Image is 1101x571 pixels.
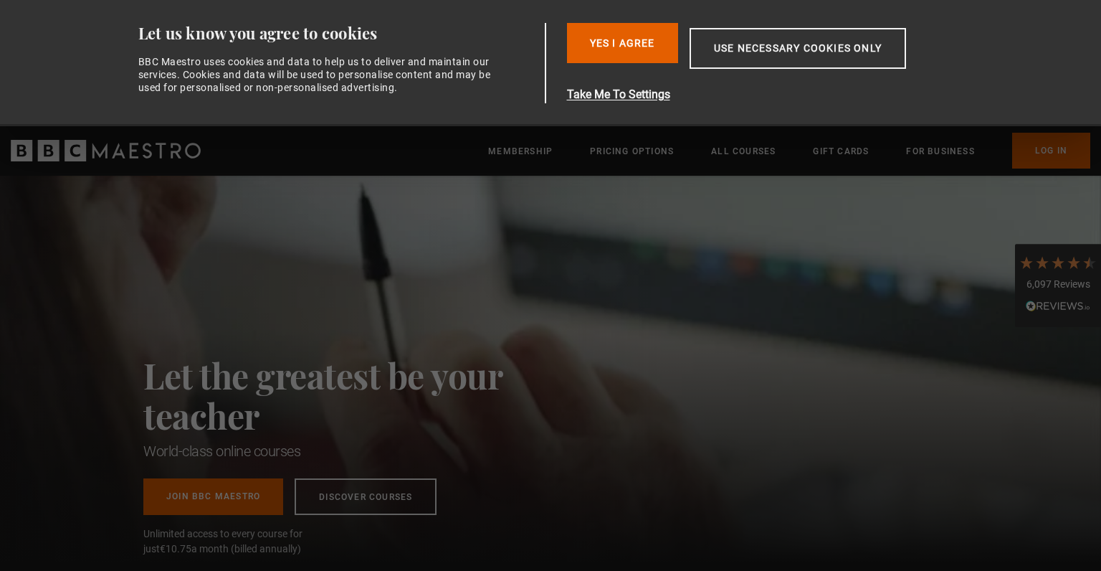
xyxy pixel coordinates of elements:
[567,86,974,103] button: Take Me To Settings
[11,140,201,161] svg: BBC Maestro
[143,355,566,435] h2: Let the greatest be your teacher
[295,478,437,515] a: Discover Courses
[1026,301,1090,311] img: REVIEWS.io
[1019,299,1097,316] div: Read All Reviews
[143,478,283,515] a: Join BBC Maestro
[590,144,674,159] a: Pricing Options
[1012,133,1090,169] a: Log In
[1019,255,1097,270] div: 4.7 Stars
[567,23,678,63] button: Yes I Agree
[711,144,776,159] a: All Courses
[813,144,869,159] a: Gift Cards
[143,441,566,461] h1: World-class online courses
[488,144,553,159] a: Membership
[138,23,540,44] div: Let us know you agree to cookies
[1015,244,1101,327] div: 6,097 ReviewsRead All Reviews
[906,144,974,159] a: For business
[1019,278,1097,292] div: 6,097 Reviews
[138,55,500,95] div: BBC Maestro uses cookies and data to help us to deliver and maintain our services. Cookies and da...
[488,133,1090,169] nav: Primary
[690,28,906,69] button: Use necessary cookies only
